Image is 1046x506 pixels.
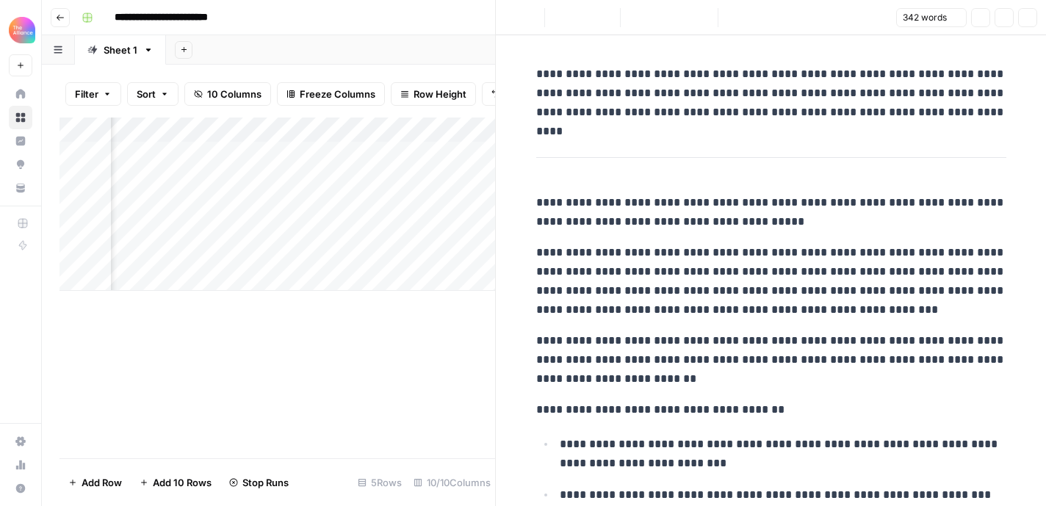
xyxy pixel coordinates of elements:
a: Insights [9,129,32,153]
span: Add 10 Rows [153,475,212,490]
button: Help + Support [9,477,32,500]
button: Stop Runs [220,471,297,494]
a: Sheet 1 [75,35,166,65]
span: 342 words [903,11,947,24]
span: Stop Runs [242,475,289,490]
button: Row Height [391,82,476,106]
button: 342 words [896,8,967,27]
span: Sort [137,87,156,101]
button: Add Row [59,471,131,494]
button: Add 10 Rows [131,471,220,494]
button: Filter [65,82,121,106]
a: Your Data [9,176,32,200]
span: Freeze Columns [300,87,375,101]
span: Add Row [82,475,122,490]
button: Sort [127,82,178,106]
a: Settings [9,430,32,453]
span: 10 Columns [207,87,261,101]
span: Filter [75,87,98,101]
a: Opportunities [9,153,32,176]
span: Row Height [414,87,466,101]
a: Usage [9,453,32,477]
button: Freeze Columns [277,82,385,106]
div: 10/10 Columns [408,471,497,494]
img: Alliance Logo [9,17,35,43]
button: Workspace: Alliance [9,12,32,48]
a: Home [9,82,32,106]
a: Browse [9,106,32,129]
button: 10 Columns [184,82,271,106]
div: Sheet 1 [104,43,137,57]
div: 5 Rows [352,471,408,494]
